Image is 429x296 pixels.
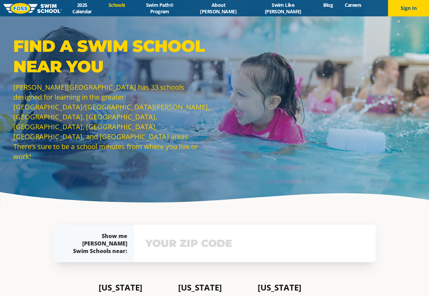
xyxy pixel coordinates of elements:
[67,232,127,255] div: Show me [PERSON_NAME] Swim Schools near:
[3,3,62,14] img: FOSS Swim School Logo
[317,2,339,8] a: Blog
[13,36,211,77] p: Find a Swim School Near You
[144,234,366,253] input: YOUR ZIP CODE
[62,2,102,15] a: 2025 Calendar
[131,2,188,15] a: Swim Path® Program
[188,2,248,15] a: About [PERSON_NAME]
[258,283,330,292] h4: [US_STATE]
[102,2,131,8] a: Schools
[339,2,367,8] a: Careers
[99,283,171,292] h4: [US_STATE]
[248,2,317,15] a: Swim Like [PERSON_NAME]
[178,283,251,292] h4: [US_STATE]
[13,82,211,161] p: [PERSON_NAME][GEOGRAPHIC_DATA] has 33 schools designed for learning in the greater [GEOGRAPHIC_DA...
